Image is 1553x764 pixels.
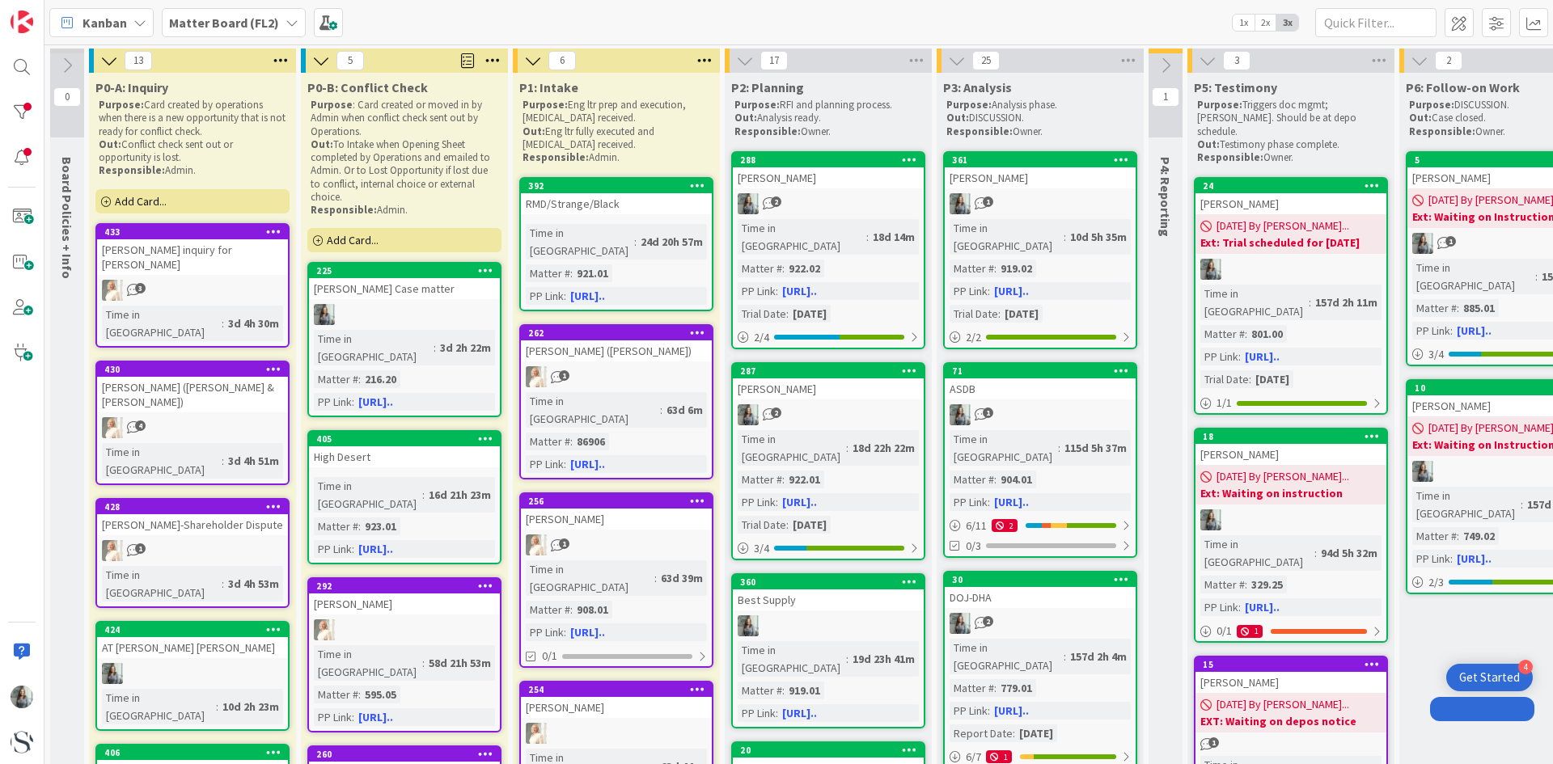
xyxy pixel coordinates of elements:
[1200,348,1238,365] div: PP Link
[1428,574,1444,591] span: 2 / 3
[733,167,924,188] div: [PERSON_NAME]
[1249,370,1251,388] span: :
[785,471,824,488] div: 922.01
[309,304,500,325] div: LG
[358,542,393,556] a: [URL]..
[97,362,288,412] div: 430[PERSON_NAME] ([PERSON_NAME] & [PERSON_NAME])
[570,601,573,618] span: :
[570,264,573,282] span: :
[309,446,500,467] div: High Desert
[1203,431,1386,442] div: 18
[1200,598,1238,616] div: PP Link
[436,339,495,357] div: 3d 2h 22m
[309,278,500,299] div: [PERSON_NAME] Case matter
[992,519,1018,532] div: 2
[994,284,1029,298] a: [URL]..
[866,228,869,246] span: :
[97,500,288,514] div: 428
[526,392,660,428] div: Time in [GEOGRAPHIC_DATA]
[1245,325,1247,343] span: :
[945,364,1136,399] div: 71ASDB
[307,262,501,417] a: 225[PERSON_NAME] Case matterLGTime in [GEOGRAPHIC_DATA]:3d 2h 22mMatter #:216.20PP Link:[URL]..
[570,289,605,303] a: [URL]..
[634,233,637,251] span: :
[97,225,288,239] div: 433
[869,228,919,246] div: 18d 14m
[771,407,781,418] span: 2
[740,365,924,377] div: 287
[1195,429,1386,444] div: 18
[786,305,789,323] span: :
[738,193,759,214] img: LG
[1245,576,1247,593] span: :
[1412,461,1433,482] img: LG
[526,455,564,473] div: PP Link
[316,580,500,592] div: 292
[104,226,288,238] div: 433
[1317,544,1382,562] div: 94d 5h 32m
[521,534,712,555] div: KS
[95,223,290,348] a: 433[PERSON_NAME] inquiry for [PERSON_NAME]KSTime in [GEOGRAPHIC_DATA]:3d 4h 30m
[754,540,769,557] span: 3 / 4
[731,151,925,349] a: 288[PERSON_NAME]LGTime in [GEOGRAPHIC_DATA]:18d 14mMatter #:922.02PP Link:[URL]..Trial Date:[DATE...
[731,573,925,728] a: 360Best SupplyLGTime in [GEOGRAPHIC_DATA]:19d 23h 41mMatter #:919.01PP Link:[URL]..
[945,193,1136,214] div: LG
[733,589,924,610] div: Best Supply
[83,13,127,32] span: Kanban
[1412,550,1450,568] div: PP Link
[97,377,288,412] div: [PERSON_NAME] ([PERSON_NAME] & [PERSON_NAME])
[846,439,848,457] span: :
[952,154,1136,166] div: 361
[1457,527,1459,545] span: :
[224,314,283,332] div: 3d 4h 30m
[309,579,500,593] div: 292
[782,495,817,509] a: [URL]..
[361,370,400,388] div: 216.20
[1203,180,1386,192] div: 24
[776,493,778,511] span: :
[733,538,924,559] div: 3/4
[740,576,924,588] div: 360
[102,306,222,341] div: Time in [GEOGRAPHIC_DATA]
[102,417,123,438] img: KS
[314,517,358,535] div: Matter #
[1195,509,1386,530] div: LG
[559,538,569,549] span: 1
[309,432,500,446] div: 405
[738,516,786,534] div: Trial Date
[528,180,712,192] div: 392
[945,153,1136,188] div: 361[PERSON_NAME]
[950,404,971,425] img: LG
[738,615,759,636] img: LG
[945,516,1136,536] div: 6/112
[97,514,288,535] div: [PERSON_NAME]-Shareholder Dispute
[1247,576,1287,593] div: 329.25
[738,471,782,488] div: Matter #
[1200,576,1245,593] div: Matter #
[222,452,224,470] span: :
[573,433,609,450] div: 86906
[1195,393,1386,413] div: 1/1
[733,364,924,399] div: 287[PERSON_NAME]
[519,177,713,311] a: 392RMD/Strange/BlackTime in [GEOGRAPHIC_DATA]:24d 20h 57mMatter #:921.01PP Link:[URL]..
[314,304,335,325] img: LG
[95,498,290,608] a: 428[PERSON_NAME]-Shareholder DisputeKSTime in [GEOGRAPHIC_DATA]:3d 4h 53m
[771,196,781,207] span: 2
[169,15,279,31] b: Matter Board (FL2)
[782,471,785,488] span: :
[307,577,501,732] a: 292[PERSON_NAME]KSTime in [GEOGRAPHIC_DATA]:58d 21h 53mMatter #:595.05PP Link:[URL]..
[95,361,290,485] a: 430[PERSON_NAME] ([PERSON_NAME] & [PERSON_NAME])KSTime in [GEOGRAPHIC_DATA]:3d 4h 51m
[1195,259,1386,280] div: LG
[662,401,707,419] div: 63d 6m
[1459,527,1499,545] div: 749.02
[738,404,759,425] img: LG
[1245,600,1280,614] a: [URL]..
[966,538,981,555] span: 0/3
[966,329,981,346] span: 2 / 2
[738,430,846,466] div: Time in [GEOGRAPHIC_DATA]
[733,327,924,348] div: 2/4
[1450,322,1453,340] span: :
[786,516,789,534] span: :
[733,193,924,214] div: LG
[1238,348,1241,365] span: :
